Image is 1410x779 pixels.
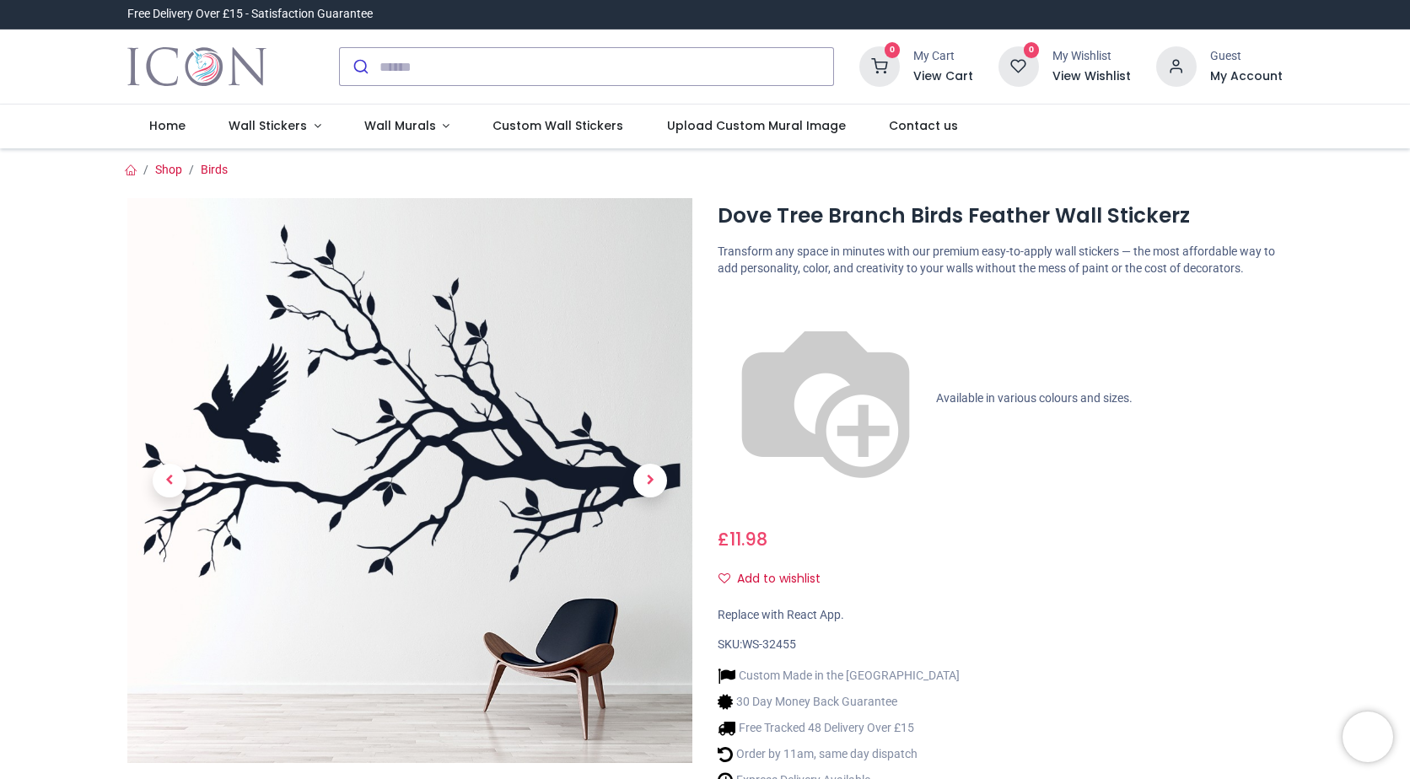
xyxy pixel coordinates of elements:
iframe: Brevo live chat [1343,712,1393,762]
div: Replace with React App. [718,607,1283,624]
span: Next [633,464,667,497]
a: Logo of Icon Wall Stickers [127,43,266,90]
a: View Wishlist [1052,68,1131,85]
div: My Wishlist [1052,48,1131,65]
a: Wall Murals [342,105,471,148]
a: Birds [201,163,228,176]
img: Dove Tree Branch Birds Feather Wall Stickerz [127,198,692,763]
button: Submit [340,48,379,85]
li: Custom Made in the [GEOGRAPHIC_DATA] [718,667,960,685]
div: Guest [1210,48,1283,65]
button: Add to wishlistAdd to wishlist [718,565,835,594]
a: Wall Stickers [207,105,342,148]
span: Custom Wall Stickers [492,117,623,134]
span: Wall Murals [364,117,436,134]
sup: 0 [1024,42,1040,58]
div: SKU: [718,637,1283,653]
a: View Cart [913,68,973,85]
a: Next [608,283,692,679]
span: Contact us [889,117,958,134]
sup: 0 [885,42,901,58]
span: Wall Stickers [229,117,307,134]
h1: Dove Tree Branch Birds Feather Wall Stickerz [718,201,1283,230]
span: Available in various colours and sizes. [936,390,1133,404]
img: Icon Wall Stickers [127,43,266,90]
div: Free Delivery Over £15 - Satisfaction Guarantee [127,6,373,23]
li: 30 Day Money Back Guarantee [718,693,960,711]
a: My Account [1210,68,1283,85]
a: Shop [155,163,182,176]
i: Add to wishlist [718,572,730,584]
img: color-wheel.png [718,291,934,507]
iframe: Customer reviews powered by Trustpilot [928,6,1283,23]
span: 11.98 [729,527,767,551]
span: £ [718,527,767,551]
a: Previous [127,283,212,679]
span: Previous [153,464,186,497]
span: WS-32455 [742,637,796,651]
span: Upload Custom Mural Image [667,117,846,134]
li: Free Tracked 48 Delivery Over £15 [718,719,960,737]
a: 0 [859,59,900,73]
a: 0 [998,59,1039,73]
p: Transform any space in minutes with our premium easy-to-apply wall stickers — the most affordable... [718,244,1283,277]
span: Home [149,117,186,134]
li: Order by 11am, same day dispatch [718,745,960,763]
div: My Cart [913,48,973,65]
